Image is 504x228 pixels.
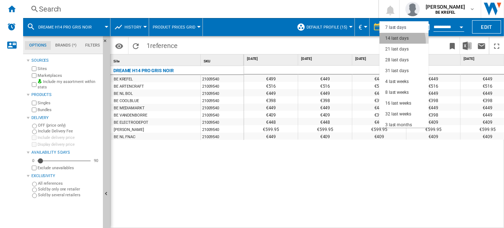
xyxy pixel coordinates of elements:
div: 32 last weeks [385,111,411,117]
div: 21 last days [385,46,409,52]
div: 31 last days [385,68,409,74]
div: 3 last months [385,122,412,128]
div: 14 last days [385,35,409,41]
div: 7 last days [385,25,406,31]
div: 28 last days [385,57,409,63]
div: 16 last weeks [385,100,411,106]
div: 8 last weeks [385,89,409,96]
div: 4 last weeks [385,79,409,85]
